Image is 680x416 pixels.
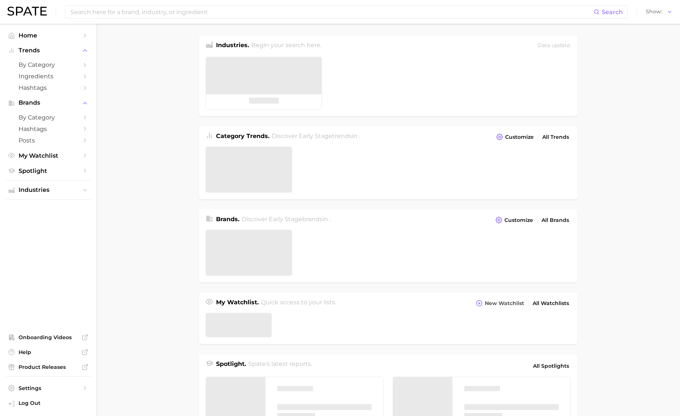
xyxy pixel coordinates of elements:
a: Posts [6,135,91,146]
span: Industries [19,187,78,193]
span: Product Releases [19,364,78,370]
a: Settings [6,383,91,394]
span: by Category [19,114,78,121]
a: All Watchlists [531,298,571,308]
a: Spotlight [6,165,91,177]
button: Industries [6,184,91,196]
a: Ingredients [6,71,91,82]
span: Ingredients [19,73,78,80]
a: Onboarding Videos [6,332,91,343]
span: Brands . [216,216,239,223]
a: by Category [6,59,91,71]
button: Trends [6,45,91,56]
span: Customize [505,134,534,140]
span: Help [19,349,78,356]
span: All Brands [542,217,569,223]
span: Discover Early Stage brands in . [242,216,331,223]
a: My Watchlist [6,150,91,161]
span: Hashtags [19,125,78,132]
span: New Watchlist [485,300,524,307]
h1: Industries. [216,41,249,51]
button: New Watchlist [474,298,526,308]
a: by Category [6,112,91,123]
button: Show [644,7,674,17]
img: SPATE [7,7,47,16]
span: Onboarding Videos [19,334,78,341]
h2: Quick access to your lists. [261,298,336,308]
span: Customize [504,217,533,223]
h2: Spate's latest reports. [248,360,312,372]
span: Brands [19,99,78,106]
a: Product Releases [6,361,91,373]
span: Log Out [19,400,85,406]
span: Discover Early Stage trends in . [272,132,360,140]
span: Trends [19,47,78,54]
a: All Brands [540,215,571,225]
a: Home [6,30,91,41]
span: Spotlight [19,167,78,174]
a: Hashtags [6,123,91,135]
span: Category Trends . [216,132,269,140]
input: Search here for a brand, industry, or ingredient [70,6,594,18]
span: All Spotlights [533,361,569,370]
a: Log out. Currently logged in with e-mail Hannah.Houts@clorox.com. [6,397,91,410]
span: Show [646,10,662,14]
h1: Spotlight. [216,360,246,372]
span: Search [602,9,623,16]
button: Customize [494,132,536,142]
a: All Spotlights [531,360,571,372]
span: Hashtags [19,84,78,91]
a: All Trends [540,132,571,142]
span: Home [19,32,78,39]
span: Posts [19,137,78,144]
h2: Begin your search here. [251,41,321,51]
span: My Watchlist [19,152,78,159]
h1: My Watchlist. [216,298,259,308]
a: Hashtags [6,82,91,94]
span: by Category [19,61,78,68]
a: Help [6,347,91,358]
button: Customize [494,215,535,225]
span: All Trends [542,134,569,140]
button: Brands [6,97,91,108]
span: All Watchlists [533,300,569,307]
span: Settings [19,385,78,392]
div: Data update: [537,41,571,51]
